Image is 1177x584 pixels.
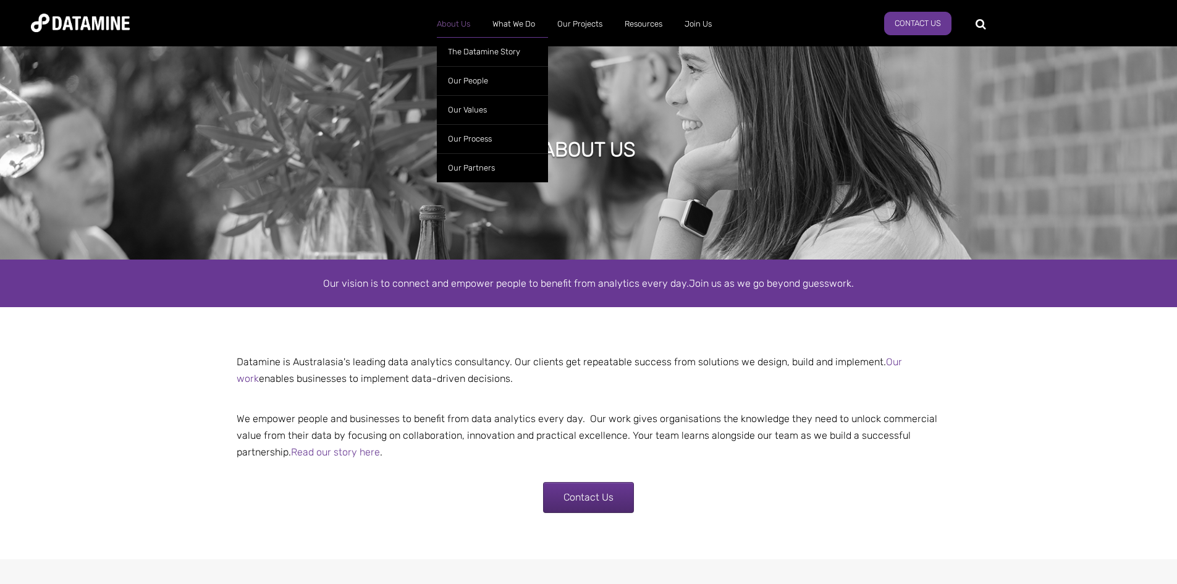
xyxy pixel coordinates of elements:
a: Contact Us [543,482,634,513]
span: Contact Us [563,491,614,503]
h1: ABOUT US [542,136,636,163]
a: What We Do [481,8,546,40]
span: Join us as we go beyond guesswork. [689,277,854,289]
img: Datamine [31,14,130,32]
a: Join Us [673,8,723,40]
a: Our Process [437,124,548,153]
p: We empower people and businesses to benefit from data analytics every day. Our work gives organis... [227,394,950,461]
a: Our Partners [437,153,548,182]
a: The Datamine Story [437,37,548,66]
span: Our vision is to connect and empower people to benefit from analytics every day. [323,277,689,289]
a: Contact Us [884,12,951,35]
a: Our Values [437,95,548,124]
a: Our Projects [546,8,614,40]
a: Read our story here [291,446,380,458]
a: About Us [426,8,481,40]
p: Datamine is Australasia's leading data analytics consultancy. Our clients get repeatable success ... [227,353,950,387]
a: Our People [437,66,548,95]
a: Resources [614,8,673,40]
